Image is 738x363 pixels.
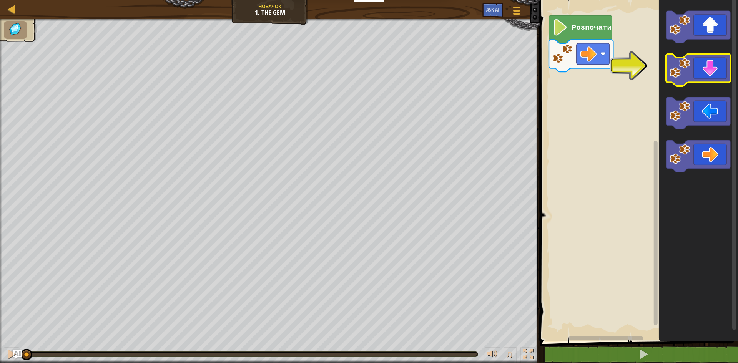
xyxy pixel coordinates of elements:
[504,347,517,363] button: ♫
[505,348,513,360] span: ♫
[4,21,27,39] li: Collect the gems.
[13,350,22,359] button: Ask AI
[485,347,500,363] button: Налаштувати гучність
[572,23,612,32] text: Розпочати
[482,3,503,17] button: Ask AI
[486,6,499,13] span: Ask AI
[507,3,526,21] button: Показати меню гри
[520,347,536,363] button: Повноекранний режим
[4,347,19,363] button: Ctrl + P: Pause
